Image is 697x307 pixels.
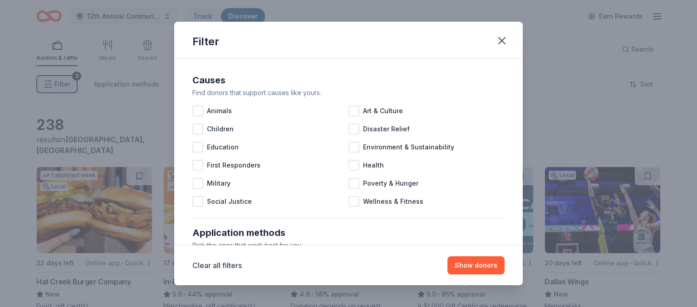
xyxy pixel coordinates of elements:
span: Children [207,124,234,134]
div: Pick the ones that work best for you. [192,240,505,251]
span: Environment & Sustainability [363,142,454,153]
span: First Responders [207,160,260,171]
span: Education [207,142,239,153]
div: Find donors that support causes like yours. [192,87,505,98]
span: Military [207,178,231,189]
div: Application methods [192,225,505,240]
button: Clear all filters [192,260,242,271]
span: Wellness & Fitness [363,196,423,207]
span: Poverty & Hunger [363,178,418,189]
button: Show donors [447,256,505,274]
div: Filter [192,34,219,49]
span: Social Justice [207,196,252,207]
span: Animals [207,106,232,116]
span: Health [363,160,384,171]
div: Causes [192,73,505,87]
span: Art & Culture [363,106,403,116]
span: Disaster Relief [363,124,410,134]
